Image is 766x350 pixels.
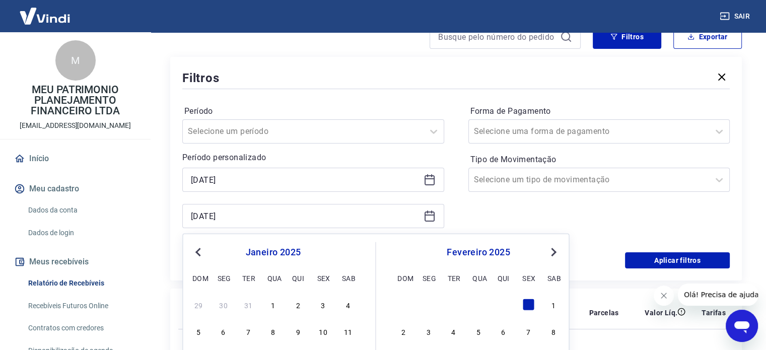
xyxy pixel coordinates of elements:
[24,318,138,338] a: Contratos com credores
[218,271,230,284] div: seg
[498,271,510,284] div: qui
[726,310,758,342] iframe: Botão para abrir a janela de mensagens
[396,246,561,258] div: fevereiro 2025
[547,271,560,284] div: sab
[702,308,726,318] p: Tarifas
[24,200,138,221] a: Dados da conta
[547,325,560,337] div: Choose sábado, 8 de fevereiro de 2025
[470,154,728,166] label: Tipo de Movimentação
[447,325,459,337] div: Choose terça-feira, 4 de fevereiro de 2025
[472,299,484,311] div: Choose quarta-feira, 29 de janeiro de 2025
[182,70,220,86] h5: Filtros
[192,271,204,284] div: dom
[12,251,138,273] button: Meus recebíveis
[55,40,96,81] div: M
[184,105,442,117] label: Período
[522,325,534,337] div: Choose sexta-feira, 7 de fevereiro de 2025
[267,271,279,284] div: qua
[12,178,138,200] button: Meu cadastro
[718,7,754,26] button: Sair
[593,25,661,49] button: Filtros
[423,271,435,284] div: seg
[24,273,138,294] a: Relatório de Recebíveis
[292,325,304,337] div: Choose quinta-feira, 9 de janeiro de 2025
[673,25,742,49] button: Exportar
[498,299,510,311] div: Choose quinta-feira, 30 de janeiro de 2025
[397,325,409,337] div: Choose domingo, 2 de fevereiro de 2025
[589,308,618,318] p: Parcelas
[654,286,674,306] iframe: Fechar mensagem
[267,299,279,311] div: Choose quarta-feira, 1 de janeiro de 2025
[267,325,279,337] div: Choose quarta-feira, 8 de janeiro de 2025
[342,299,354,311] div: Choose sábado, 4 de janeiro de 2025
[447,299,459,311] div: Choose terça-feira, 28 de janeiro de 2025
[423,325,435,337] div: Choose segunda-feira, 3 de fevereiro de 2025
[191,172,420,187] input: Data inicial
[447,271,459,284] div: ter
[472,325,484,337] div: Choose quarta-feira, 5 de fevereiro de 2025
[397,271,409,284] div: dom
[678,284,758,306] iframe: Mensagem da empresa
[191,246,355,258] div: janeiro 2025
[470,105,728,117] label: Forma de Pagamento
[498,325,510,337] div: Choose quinta-feira, 6 de fevereiro de 2025
[6,7,85,15] span: Olá! Precisa de ajuda?
[12,148,138,170] a: Início
[423,299,435,311] div: Choose segunda-feira, 27 de janeiro de 2025
[242,325,254,337] div: Choose terça-feira, 7 de janeiro de 2025
[8,85,143,116] p: MEU PATRIMONIO PLANEJAMENTO FINANCEIRO LTDA
[292,271,304,284] div: qui
[645,308,677,318] p: Valor Líq.
[192,246,204,258] button: Previous Month
[192,299,204,311] div: Choose domingo, 29 de dezembro de 2024
[292,299,304,311] div: Choose quinta-feira, 2 de janeiro de 2025
[317,299,329,311] div: Choose sexta-feira, 3 de janeiro de 2025
[242,299,254,311] div: Choose terça-feira, 31 de dezembro de 2024
[547,246,560,258] button: Next Month
[317,271,329,284] div: sex
[522,299,534,311] div: Choose sexta-feira, 31 de janeiro de 2025
[547,299,560,311] div: Choose sábado, 1 de fevereiro de 2025
[192,325,204,337] div: Choose domingo, 5 de janeiro de 2025
[342,325,354,337] div: Choose sábado, 11 de janeiro de 2025
[242,271,254,284] div: ter
[24,296,138,316] a: Recebíveis Futuros Online
[191,208,420,224] input: Data final
[12,1,78,31] img: Vindi
[218,299,230,311] div: Choose segunda-feira, 30 de dezembro de 2024
[24,223,138,243] a: Dados de login
[182,152,444,164] p: Período personalizado
[342,271,354,284] div: sab
[438,29,556,44] input: Busque pelo número do pedido
[317,325,329,337] div: Choose sexta-feira, 10 de janeiro de 2025
[472,271,484,284] div: qua
[522,271,534,284] div: sex
[397,299,409,311] div: Choose domingo, 26 de janeiro de 2025
[20,120,131,131] p: [EMAIL_ADDRESS][DOMAIN_NAME]
[218,325,230,337] div: Choose segunda-feira, 6 de janeiro de 2025
[625,252,730,268] button: Aplicar filtros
